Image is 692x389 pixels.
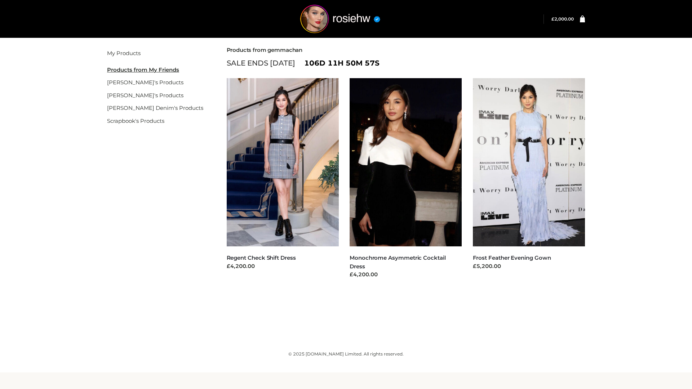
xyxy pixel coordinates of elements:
[107,92,183,99] a: [PERSON_NAME]'s Products
[350,270,462,279] div: £4,200.00
[551,16,554,22] span: £
[227,254,296,261] a: Regent Check Shift Dress
[304,57,380,69] span: 106d 11h 50m 57s
[107,350,585,358] div: © 2025 [DOMAIN_NAME] Limited. All rights reserved.
[107,66,179,73] u: Products from My Friends
[227,262,339,270] div: £4,200.00
[551,16,574,22] bdi: 2,000.00
[551,16,574,22] a: £2,000.00
[350,254,446,269] a: Monochrome Asymmetric Cocktail Dress
[473,262,585,270] div: £5,200.00
[286,5,394,33] img: rosiehw
[227,47,585,53] h2: Products from gemmachan
[107,79,183,86] a: [PERSON_NAME]'s Products
[107,117,164,124] a: Scrapbook's Products
[473,254,551,261] a: Frost Feather Evening Gown
[107,50,141,57] a: My Products
[107,104,203,111] a: [PERSON_NAME] Denim's Products
[227,57,585,69] div: SALE ENDS [DATE]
